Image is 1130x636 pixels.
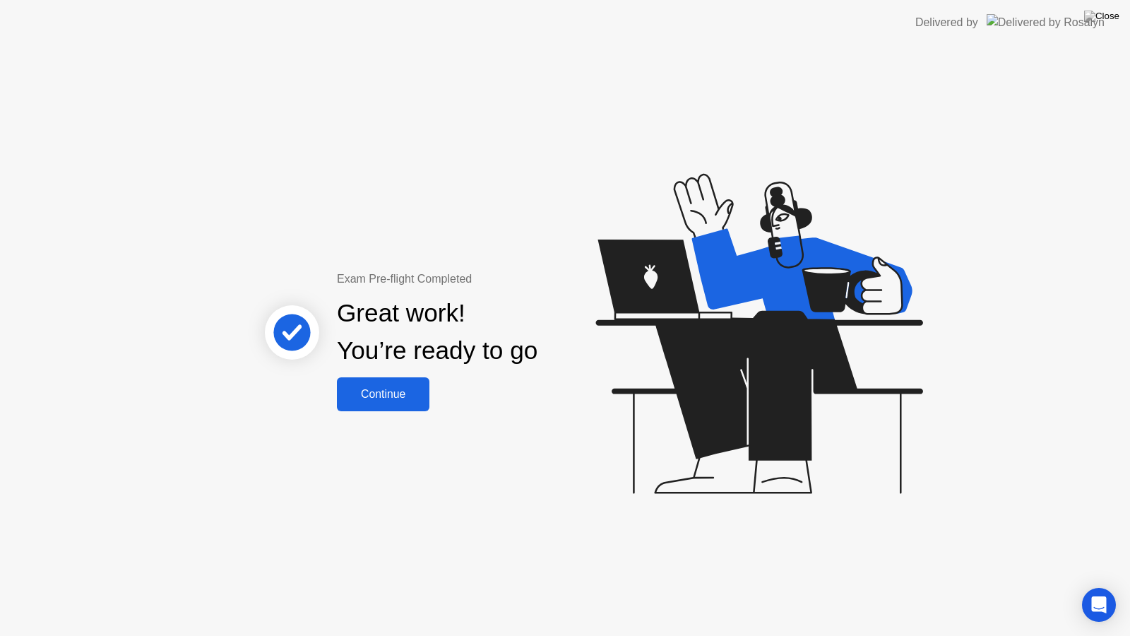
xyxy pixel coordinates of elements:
[337,377,429,411] button: Continue
[341,388,425,401] div: Continue
[987,14,1105,30] img: Delivered by Rosalyn
[1082,588,1116,622] div: Open Intercom Messenger
[337,271,629,288] div: Exam Pre-flight Completed
[337,295,537,370] div: Great work! You’re ready to go
[915,14,978,31] div: Delivered by
[1084,11,1119,22] img: Close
